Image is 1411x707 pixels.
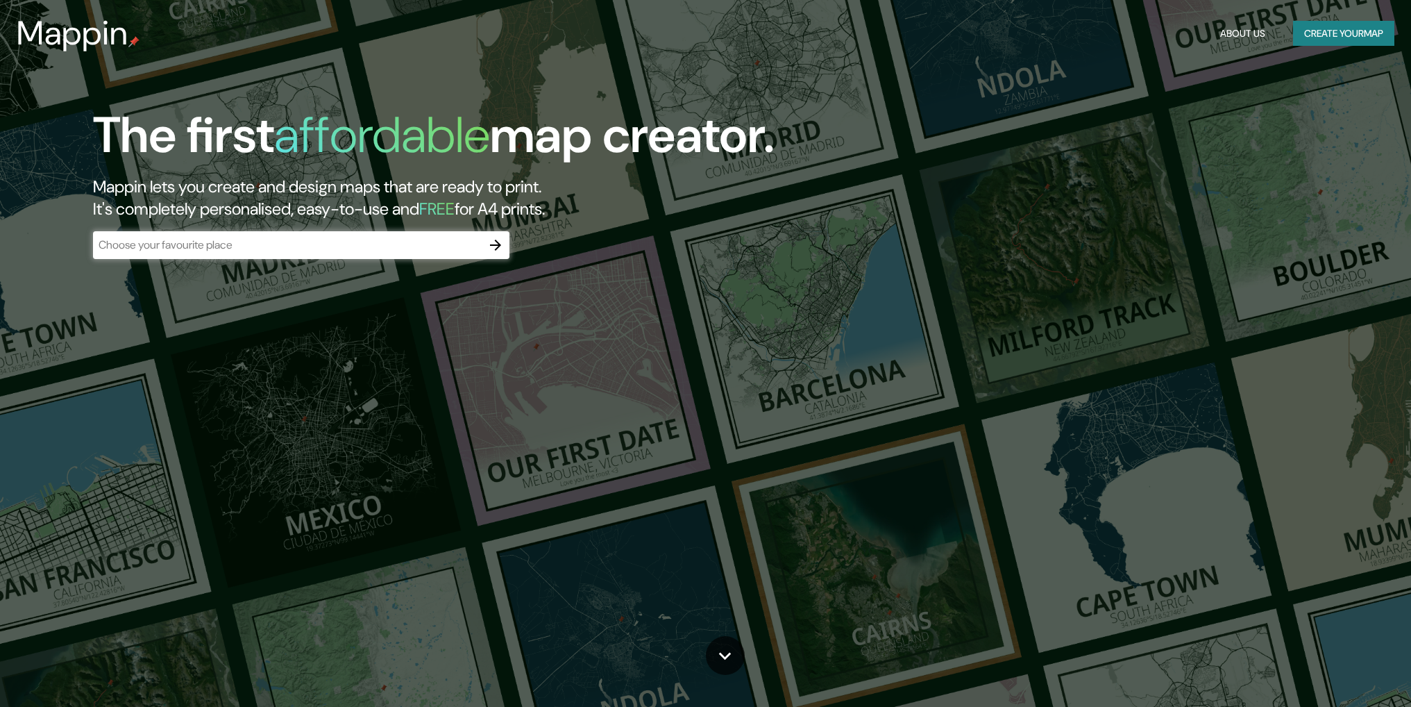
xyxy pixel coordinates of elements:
h5: FREE [419,198,455,219]
h1: The first map creator. [93,106,775,176]
h2: Mappin lets you create and design maps that are ready to print. It's completely personalised, eas... [93,176,799,220]
button: Create yourmap [1293,21,1394,47]
img: mappin-pin [128,36,140,47]
h1: affordable [274,103,490,167]
button: About Us [1215,21,1271,47]
iframe: Help widget launcher [1287,653,1396,692]
h3: Mappin [17,14,128,53]
input: Choose your favourite place [93,237,482,253]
